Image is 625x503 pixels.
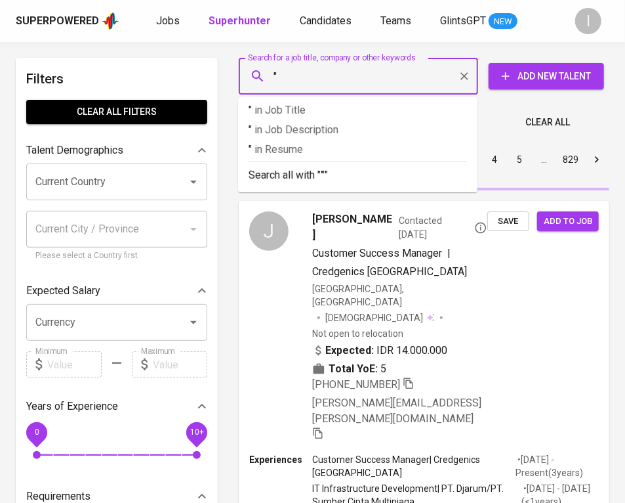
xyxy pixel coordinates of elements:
[249,167,467,183] p: Search all with " "
[321,169,325,181] b: "
[380,14,411,27] span: Teams
[254,123,338,136] span: in Job Description
[447,246,451,261] span: |
[484,149,505,170] button: Go to page 4
[209,14,271,27] b: Superhunter
[312,247,442,259] span: Customer Success Manager
[26,137,207,164] div: Talent Demographics
[575,8,601,34] div: I
[440,13,517,30] a: GlintsGPT NEW
[35,250,198,263] p: Please select a Country first
[47,351,102,378] input: Value
[26,68,207,89] h6: Filters
[399,214,487,240] span: Contacted [DATE]
[494,214,523,229] span: Save
[254,104,306,116] span: in Job Title
[499,68,594,85] span: Add New Talent
[34,428,39,437] span: 0
[509,149,530,170] button: Go to page 5
[520,110,575,135] button: Clear All
[544,214,592,229] span: Add to job
[489,63,604,89] button: Add New Talent
[325,311,425,324] span: [DEMOGRAPHIC_DATA]
[312,265,467,278] span: Credgenics [GEOGRAPHIC_DATA]
[329,361,378,377] b: Total YoE:
[249,211,289,251] div: J
[249,453,312,466] p: Experiences
[16,14,99,29] div: Superpowered
[26,142,123,158] p: Talent Demographics
[37,104,197,120] span: Clear All filters
[440,14,486,27] span: GlintsGPT
[474,221,487,234] svg: By Batam recruiter
[312,282,487,309] div: [GEOGRAPHIC_DATA], [GEOGRAPHIC_DATA]
[312,378,400,391] span: [PHONE_NUMBER]
[515,453,599,479] p: • [DATE] - Present ( 3 years )
[380,361,386,377] span: 5
[489,15,517,28] span: NEW
[153,351,207,378] input: Value
[190,428,203,437] span: 10+
[325,343,374,359] b: Expected:
[586,149,607,170] button: Go to next page
[312,327,403,340] p: Not open to relocation
[312,453,515,479] p: Customer Success Manager | Credgenics [GEOGRAPHIC_DATA]
[156,14,180,27] span: Jobs
[455,67,474,85] button: Clear
[26,393,207,420] div: Years of Experience
[249,102,467,118] p: "
[184,173,203,191] button: Open
[312,397,481,425] span: [PERSON_NAME][EMAIL_ADDRESS][PERSON_NAME][DOMAIN_NAME]
[184,313,203,332] button: Open
[525,114,570,131] span: Clear All
[26,399,118,414] p: Years of Experience
[156,13,182,30] a: Jobs
[249,122,467,138] p: "
[312,211,394,243] span: [PERSON_NAME]
[254,143,303,156] span: in Resume
[312,343,447,359] div: IDR 14.000.000
[249,142,467,158] p: "
[382,149,609,170] nav: pagination navigation
[534,153,555,166] div: …
[487,211,529,232] button: Save
[26,283,100,299] p: Expected Salary
[16,11,119,31] a: Superpoweredapp logo
[26,278,207,304] div: Expected Salary
[380,13,414,30] a: Teams
[102,11,119,31] img: app logo
[537,211,599,232] button: Add to job
[300,13,354,30] a: Candidates
[559,149,582,170] button: Go to page 829
[26,100,207,124] button: Clear All filters
[300,14,352,27] span: Candidates
[209,13,273,30] a: Superhunter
